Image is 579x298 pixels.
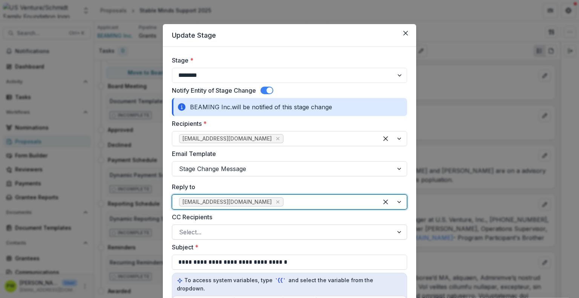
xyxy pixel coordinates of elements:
[172,56,403,65] label: Stage
[182,136,272,142] span: [EMAIL_ADDRESS][DOMAIN_NAME]
[172,86,256,95] label: Notify Entity of Stage Change
[274,198,282,206] div: Remove pwolf@usventure.com
[172,98,407,116] div: BEAMING Inc. will be notified of this stage change
[274,277,287,284] code: `{{`
[380,133,392,145] div: Clear selected options
[400,27,412,39] button: Close
[172,119,403,128] label: Recipients
[172,212,403,222] label: CC Recipients
[172,149,403,158] label: Email Template
[172,182,403,191] label: Reply to
[172,243,403,252] label: Subject
[274,135,282,142] div: Remove incbeaming@gmail.com
[380,196,392,208] div: Clear selected options
[177,276,402,292] p: To access system variables, type and select the variable from the dropdown.
[163,24,416,47] header: Update Stage
[182,199,272,205] span: [EMAIL_ADDRESS][DOMAIN_NAME]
